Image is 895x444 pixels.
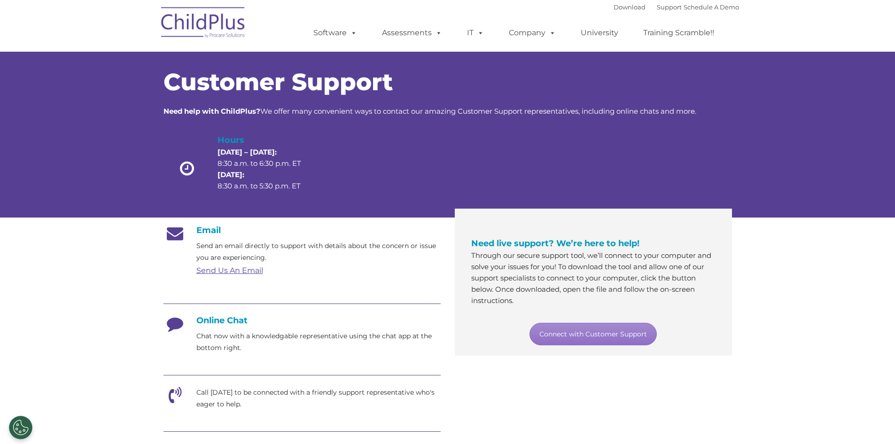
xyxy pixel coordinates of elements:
a: University [571,23,628,42]
h4: Online Chat [163,315,441,326]
span: Customer Support [163,68,393,96]
a: IT [458,23,493,42]
a: Schedule A Demo [684,3,739,11]
img: ChildPlus by Procare Solutions [156,0,250,47]
p: Send an email directly to support with details about the concern or issue you are experiencing. [196,240,441,264]
h4: Email [163,225,441,235]
a: Download [614,3,646,11]
p: Chat now with a knowledgable representative using the chat app at the bottom right. [196,330,441,354]
a: Connect with Customer Support [529,323,657,345]
a: Software [304,23,366,42]
span: Need live support? We’re here to help! [471,238,639,249]
strong: Need help with ChildPlus? [163,107,260,116]
a: Training Scramble!! [634,23,724,42]
span: We offer many convenient ways to contact our amazing Customer Support representatives, including ... [163,107,696,116]
font: | [614,3,739,11]
h4: Hours [218,133,317,147]
p: Call [DATE] to be connected with a friendly support representative who's eager to help. [196,387,441,410]
strong: [DATE] – [DATE]: [218,148,277,156]
button: Cookies Settings [9,416,32,439]
p: 8:30 a.m. to 6:30 p.m. ET 8:30 a.m. to 5:30 p.m. ET [218,147,317,192]
a: Assessments [373,23,451,42]
strong: [DATE]: [218,170,244,179]
a: Support [657,3,682,11]
a: Company [499,23,565,42]
iframe: Chat Widget [848,399,895,444]
a: Send Us An Email [196,266,263,275]
p: Through our secure support tool, we’ll connect to your computer and solve your issues for you! To... [471,250,716,306]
